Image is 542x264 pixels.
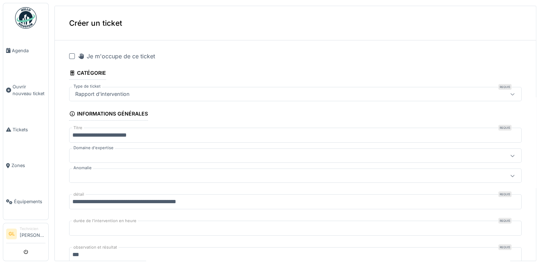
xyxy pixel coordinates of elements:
[498,244,512,250] div: Requis
[498,125,512,131] div: Requis
[72,165,93,171] label: Anomalie
[72,191,86,197] label: détail
[55,6,536,40] div: Créer un ticket
[11,162,45,169] span: Zones
[3,184,48,220] a: Équipements
[72,218,138,224] label: durée de l'intervention en heure
[15,7,37,29] img: Badge_color-CXgf-gQk.svg
[498,84,512,90] div: Requis
[72,125,84,131] label: Titre
[3,148,48,184] a: Zones
[69,68,106,80] div: Catégorie
[72,145,115,151] label: Domaine d'expertise
[12,47,45,54] span: Agenda
[3,33,48,69] a: Agenda
[6,229,17,239] li: GL
[6,226,45,243] a: GL Technicien[PERSON_NAME]
[498,218,512,224] div: Requis
[69,108,148,121] div: Informations générales
[20,226,45,241] li: [PERSON_NAME]
[72,90,133,98] div: Rapport d'intervention
[78,52,155,60] div: Je m'occupe de ce ticket
[498,191,512,197] div: Requis
[14,198,45,205] span: Équipements
[13,126,45,133] span: Tickets
[72,244,119,250] label: observation et résultat
[3,69,48,112] a: Ouvrir nouveau ticket
[13,83,45,97] span: Ouvrir nouveau ticket
[3,112,48,148] a: Tickets
[72,83,102,89] label: Type de ticket
[20,226,45,231] div: Technicien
